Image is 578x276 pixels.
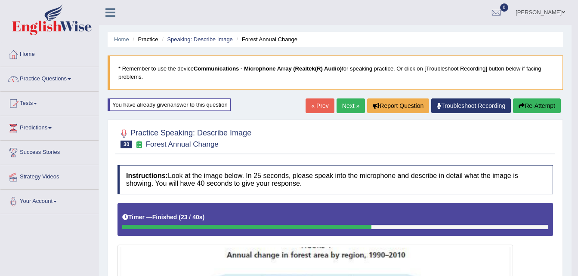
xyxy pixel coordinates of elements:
a: Your Account [0,190,99,211]
a: Tests [0,92,99,113]
span: 0 [500,3,509,12]
a: Next » [337,98,365,113]
a: Speaking: Describe Image [167,36,232,43]
a: Strategy Videos [0,165,99,187]
a: Troubleshoot Recording [431,98,511,113]
a: Predictions [0,116,99,138]
small: Exam occurring question [134,141,143,149]
a: Home [0,43,99,64]
li: Forest Annual Change [234,35,297,43]
h5: Timer — [122,214,204,221]
h2: Practice Speaking: Describe Image [117,127,251,148]
span: 30 [121,141,132,148]
b: Finished [152,214,177,221]
b: ( [179,214,181,221]
a: Practice Questions [0,67,99,89]
button: Re-Attempt [513,98,561,113]
b: Instructions: [126,172,168,179]
button: Report Question [367,98,429,113]
b: 23 / 40s [181,214,203,221]
small: Forest Annual Change [146,140,219,148]
b: Communications - Microphone Array (Realtek(R) Audio) [194,65,342,72]
b: ) [203,214,205,221]
a: « Prev [306,98,334,113]
div: You have already given answer to this question [108,98,231,111]
a: Home [114,36,129,43]
h4: Look at the image below. In 25 seconds, please speak into the microphone and describe in detail w... [117,165,553,194]
blockquote: * Remember to use the device for speaking practice. Or click on [Troubleshoot Recording] button b... [108,55,563,90]
li: Practice [130,35,158,43]
a: Success Stories [0,141,99,162]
